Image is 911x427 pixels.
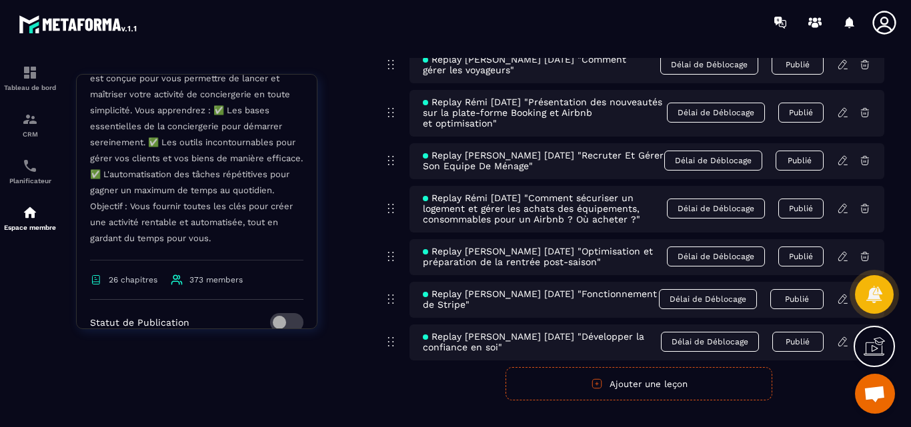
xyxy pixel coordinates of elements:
[3,55,57,101] a: formationformationTableau de bord
[667,199,765,218] span: Délai de Déblocage
[772,332,824,352] button: Publié
[19,12,139,36] img: logo
[90,317,189,328] p: Statut de Publication
[3,131,57,138] p: CRM
[423,331,661,352] span: Replay [PERSON_NAME] [DATE] "Développer la confiance en soi"
[3,101,57,148] a: formationformationCRM
[22,205,38,220] img: automations
[3,224,57,231] p: Espace membre
[3,195,57,241] a: automationsautomationsEspace membre
[667,246,765,266] span: Délai de Déblocage
[772,55,824,75] button: Publié
[3,84,57,91] p: Tableau de bord
[776,151,824,171] button: Publié
[22,158,38,174] img: scheduler
[423,193,667,224] span: Replay Rémi [DATE] "Comment sécuriser un logement et gérer les achats des équipements, consommabl...
[770,289,824,309] button: Publié
[423,150,664,171] span: Replay [PERSON_NAME] [DATE] "Recruter Et Gérer Son Equipe De Ménage"
[22,111,38,127] img: formation
[189,275,243,284] span: 373 members
[506,367,772,400] button: Ajouter une leçon
[855,374,895,414] div: Ouvrir le chat
[423,97,667,129] span: Replay Rémi [DATE] "Présentation des nouveautés sur la plate-forme Booking et Airbnb et optimisat...
[109,275,157,284] span: 26 chapitres
[660,55,758,75] span: Délai de Déblocage
[3,177,57,185] p: Planificateur
[664,151,762,171] span: Délai de Déblocage
[423,288,659,310] span: Replay [PERSON_NAME] [DATE] "Fonctionnement de Stripe"
[661,332,759,352] span: Délai de Déblocage
[22,65,38,81] img: formation
[659,289,757,309] span: Délai de Déblocage
[423,246,667,267] span: Replay [PERSON_NAME] [DATE] "Optimisation et préparation de la rentrée post-saison"
[90,39,303,260] p: Découvrez les fondamentaux de la conciergerie immobilière 100% automatisée. Cette formation est c...
[423,54,660,75] span: Replay [PERSON_NAME] [DATE] "Comment gérer les voyageurs"
[778,103,824,123] button: Publié
[3,148,57,195] a: schedulerschedulerPlanificateur
[778,246,824,266] button: Publié
[667,103,765,123] span: Délai de Déblocage
[778,199,824,218] button: Publié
